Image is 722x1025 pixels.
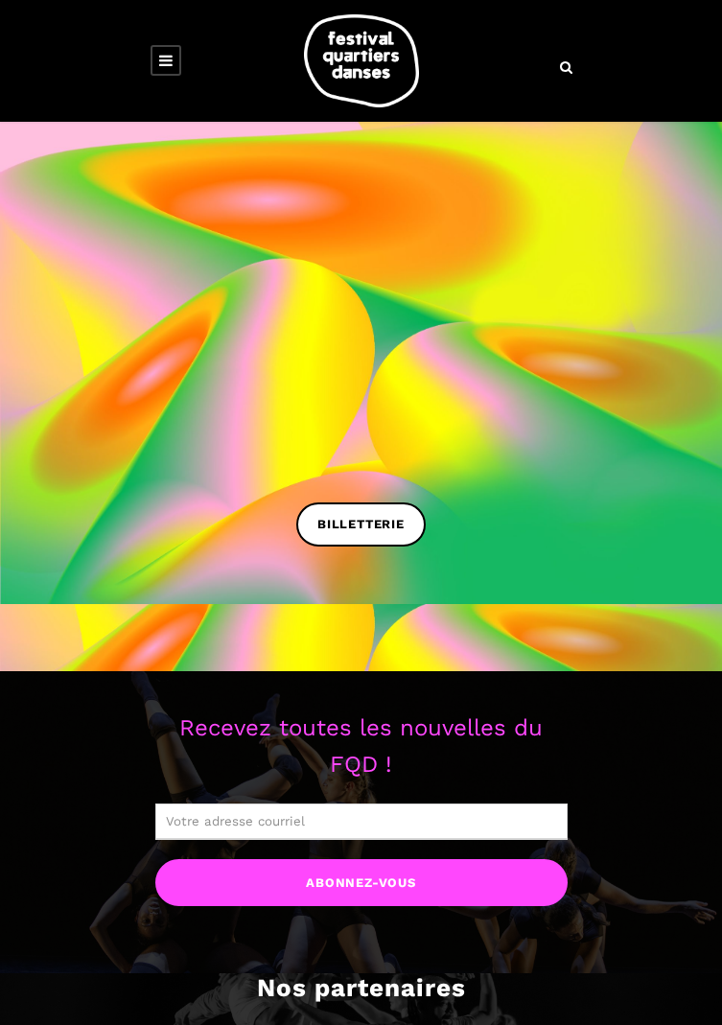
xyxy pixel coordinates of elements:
[155,859,568,906] input: Abonnez-vous
[304,14,419,107] img: logo-fqd-med
[317,515,405,535] span: BILLETTERIE
[257,973,466,1021] h3: Nos partenaires
[155,710,568,783] p: Recevez toutes les nouvelles du FQD !
[296,502,426,546] a: BILLETTERIE
[155,804,568,840] input: Votre adresse courriel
